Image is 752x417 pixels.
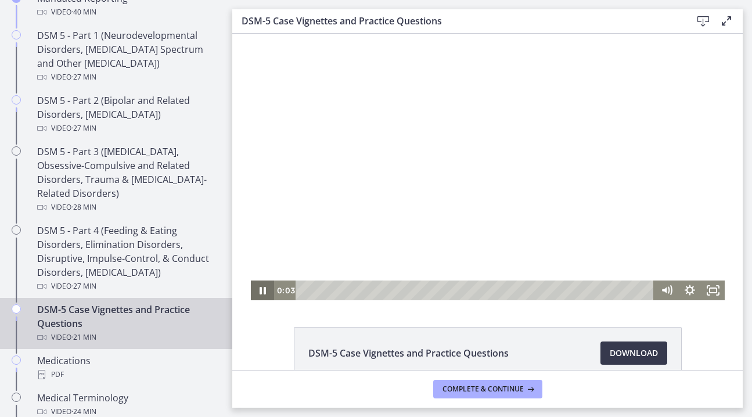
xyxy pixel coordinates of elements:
[37,145,218,214] div: DSM 5 - Part 3 ([MEDICAL_DATA], Obsessive-Compulsive and Related Disorders, Trauma & [MEDICAL_DAT...
[71,70,96,84] span: · 27 min
[600,341,667,365] a: Download
[433,380,542,398] button: Complete & continue
[71,200,96,214] span: · 28 min
[37,303,218,344] div: DSM-5 Case Vignettes and Practice Questions
[37,354,218,382] div: Medications
[71,121,96,135] span: · 27 min
[308,346,509,360] span: DSM-5 Case Vignettes and Practice Questions
[71,330,96,344] span: · 21 min
[37,70,218,84] div: Video
[610,346,658,360] span: Download
[469,247,492,267] button: Fullscreen
[37,368,218,382] div: PDF
[71,279,96,293] span: · 27 min
[37,94,218,135] div: DSM 5 - Part 2 (Bipolar and Related Disorders, [MEDICAL_DATA])
[232,34,743,300] iframe: Video Lesson
[37,200,218,214] div: Video
[71,5,96,19] span: · 40 min
[423,247,446,267] button: Mute
[37,5,218,19] div: Video
[242,14,673,28] h3: DSM-5 Case Vignettes and Practice Questions
[37,279,218,293] div: Video
[442,384,524,394] span: Complete & continue
[37,224,218,293] div: DSM 5 - Part 4 (Feeding & Eating Disorders, Elimination Disorders, Disruptive, Impulse-Control, &...
[446,247,469,267] button: Show settings menu
[37,28,218,84] div: DSM 5 - Part 1 (Neurodevelopmental Disorders, [MEDICAL_DATA] Spectrum and Other [MEDICAL_DATA])
[37,121,218,135] div: Video
[37,330,218,344] div: Video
